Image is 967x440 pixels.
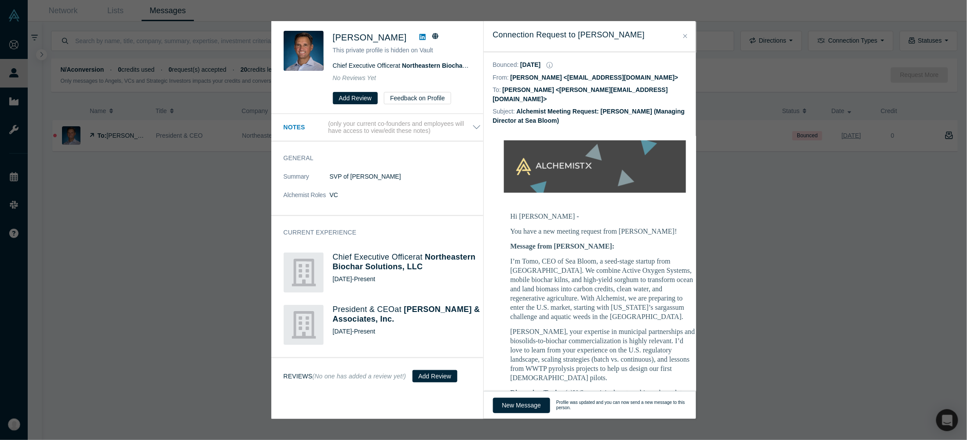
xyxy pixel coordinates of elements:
[493,29,687,41] h3: Connection Request to [PERSON_NAME]
[556,400,686,410] span: Profile was updated and you can now send a new message to this person.
[511,388,695,434] p: (a)U.S. municipal partnership and regulatory landscape for biochar systems (b)Scaling strategies ...
[412,370,458,382] button: Add Review
[284,191,330,209] dt: Alchemist Roles
[504,140,686,193] img: banner-small-topicless-alchx.png
[313,373,406,380] small: (No one has added a review yet!)
[333,305,480,323] a: [PERSON_NAME] & Associates, Inc.
[493,107,515,116] dt: Subject:
[511,227,695,236] p: You have a new meeting request from [PERSON_NAME]!
[493,60,519,70] dt: Bounced :
[333,62,511,69] span: Chief Executive Officer at
[493,108,685,124] dd: Alchemist Meeting Request: [PERSON_NAME] (Managing Director at Sea Bloom)
[493,85,501,95] dt: To:
[333,253,481,271] h4: Chief Executive Officer at
[284,123,327,132] h3: Notes
[384,92,451,104] button: Feedback on Profile
[511,389,566,396] b: Discussion Topics:
[493,73,509,82] dt: From:
[511,242,615,250] b: Message from [PERSON_NAME]:
[284,228,469,237] h3: Current Experience
[284,305,324,345] img: Annese & Associates, Inc.'s Logo
[284,31,324,71] img: Raymond Apy's Profile Image
[284,172,330,191] dt: Summary
[511,74,679,81] dd: [PERSON_NAME] <[EMAIL_ADDRESS][DOMAIN_NAME]>
[402,62,510,69] a: Northeastern Biochar Solutions, LLC
[333,92,378,104] button: Add Review
[333,305,481,324] h4: President & CEO at
[493,86,668,103] dd: [PERSON_NAME] <[PERSON_NAME][EMAIL_ADDRESS][DOMAIN_NAME]>
[333,275,481,284] div: [DATE] - Present
[284,120,481,135] button: Notes (only your current co-founders and employees will have access to view/edit these notes)
[284,253,324,293] img: Northeastern Biochar Solutions, LLC's Logo
[520,61,540,68] dd: [DATE]
[330,191,481,200] dd: VC
[284,154,469,163] h3: General
[493,398,551,413] button: New Message
[511,327,695,382] p: [PERSON_NAME], your expertise in municipal partnerships and biosolids-to-biochar commercializatio...
[681,31,690,41] button: Close
[284,372,406,381] h3: Reviews
[330,172,481,181] p: SVP of [PERSON_NAME]
[328,120,472,135] p: (only your current co-founders and employees will have access to view/edit these notes)
[511,257,695,321] p: I’m Tomo, CEO of Sea Bloom, a seed-stage startup from [GEOGRAPHIC_DATA]. We combine Active Oxygen...
[333,74,376,81] span: No Reviews Yet
[333,253,476,271] a: Northeastern Biochar Solutions, LLC
[333,46,471,55] p: This private profile is hidden on Vault
[511,212,695,221] p: Hi [PERSON_NAME] -
[333,327,481,336] div: [DATE] - Present
[333,33,407,42] span: [PERSON_NAME]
